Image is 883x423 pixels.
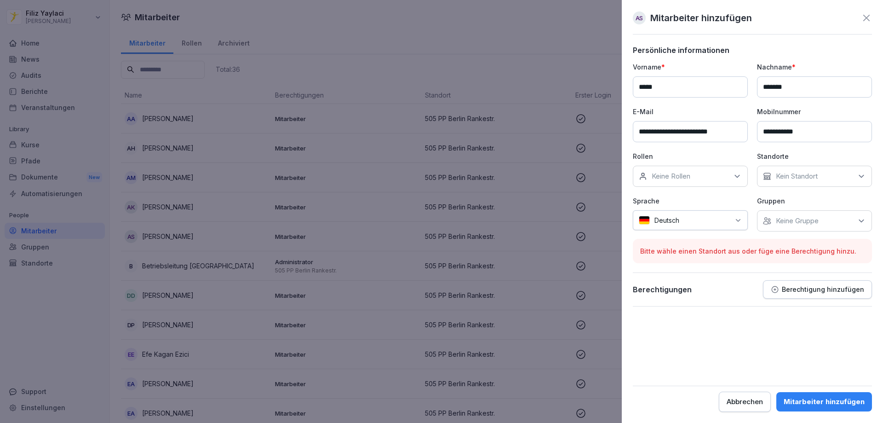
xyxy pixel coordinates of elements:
div: AS [633,12,646,24]
button: Mitarbeiter hinzufügen [776,392,872,411]
p: E-Mail [633,107,748,116]
p: Keine Rollen [652,172,690,181]
div: Deutsch [633,210,748,230]
div: Mitarbeiter hinzufügen [784,397,865,407]
p: Gruppen [757,196,872,206]
p: Mitarbeiter hinzufügen [650,11,752,25]
p: Mobilnummer [757,107,872,116]
p: Sprache [633,196,748,206]
div: Abbrechen [727,397,763,407]
p: Keine Gruppe [776,216,819,226]
p: Berechtigung hinzufügen [782,286,864,293]
p: Standorte [757,151,872,161]
p: Kein Standort [776,172,818,181]
button: Abbrechen [719,392,771,412]
p: Persönliche informationen [633,46,872,55]
p: Vorname [633,62,748,72]
button: Berechtigung hinzufügen [763,280,872,299]
p: Rollen [633,151,748,161]
img: de.svg [639,216,650,225]
p: Bitte wähle einen Standort aus oder füge eine Berechtigung hinzu. [640,246,865,256]
p: Nachname [757,62,872,72]
p: Berechtigungen [633,285,692,294]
